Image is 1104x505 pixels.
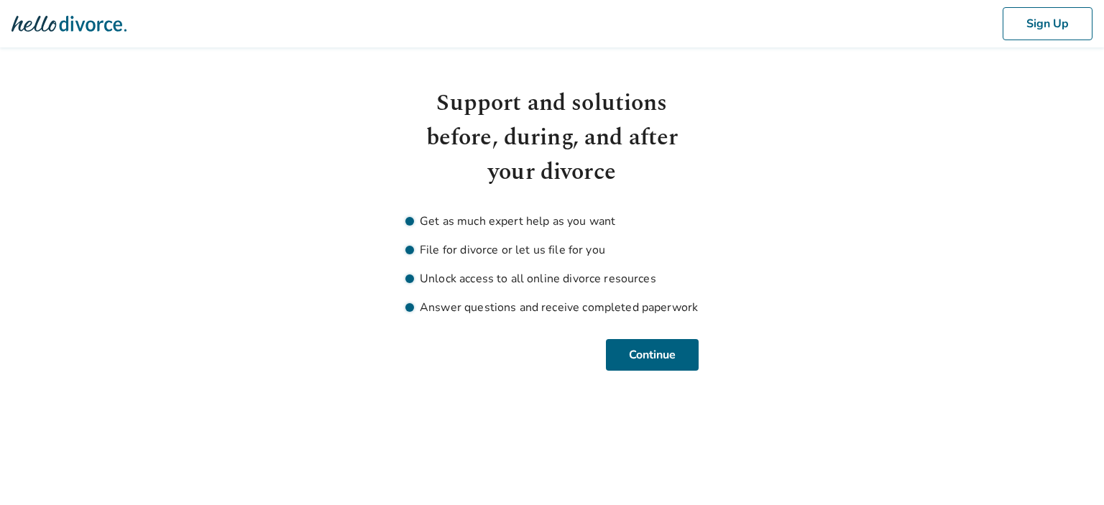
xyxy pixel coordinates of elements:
h1: Support and solutions before, during, and after your divorce [405,86,699,190]
li: Unlock access to all online divorce resources [405,270,699,287]
button: Sign Up [1003,7,1092,40]
li: Answer questions and receive completed paperwork [405,299,699,316]
img: Hello Divorce Logo [11,9,126,38]
button: Continue [606,339,699,371]
li: File for divorce or let us file for you [405,241,699,259]
li: Get as much expert help as you want [405,213,699,230]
